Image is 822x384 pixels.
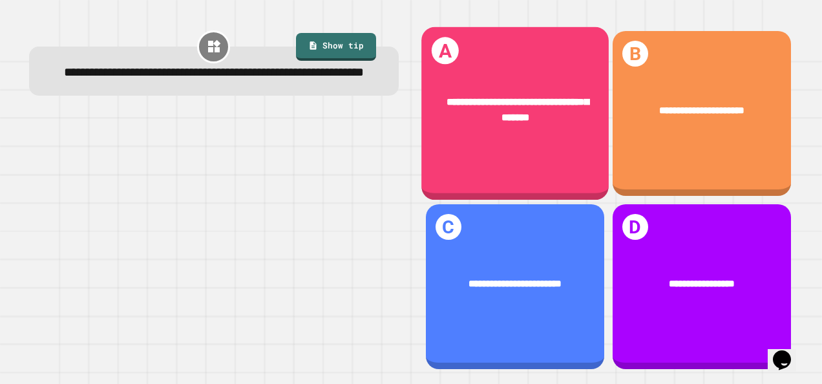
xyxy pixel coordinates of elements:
[768,332,809,371] iframe: chat widget
[436,214,461,240] h1: C
[622,41,648,67] h1: B
[432,37,459,65] h1: A
[622,214,648,240] h1: D
[296,33,376,61] a: Show tip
